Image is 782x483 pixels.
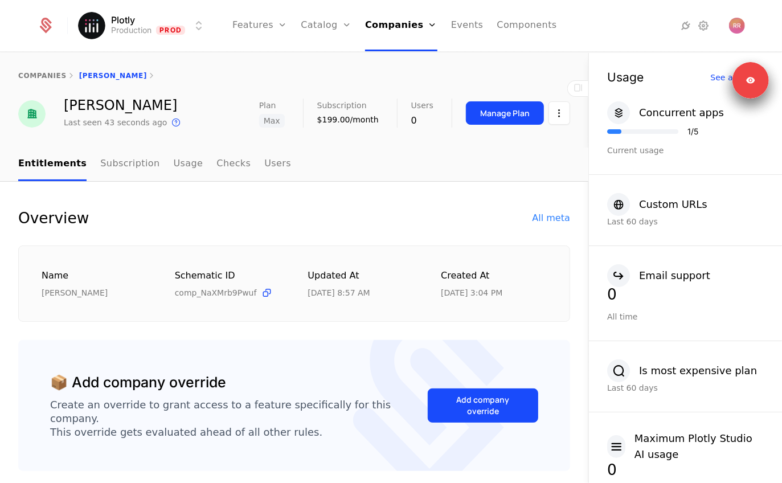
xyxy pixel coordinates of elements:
button: Custom URLs [607,193,707,216]
button: Concurrent apps [607,101,724,124]
span: Plan [259,101,276,109]
img: Plotly [78,12,105,39]
div: Create an override to grant access to a feature specifically for this company. This override gets... [50,398,428,439]
a: Entitlements [18,148,87,181]
ul: Choose Sub Page [18,148,291,181]
span: Subscription [317,101,367,109]
a: Users [264,148,291,181]
div: Schematic ID [175,269,281,283]
div: All meta [533,211,570,225]
div: See all usage [710,73,764,81]
div: All time [607,311,764,322]
div: 9/23/25, 8:57 AM [308,287,370,298]
a: Integrations [679,19,693,32]
div: 7/18/25, 3:04 PM [441,287,502,298]
div: Overview [18,209,89,227]
span: Max [259,114,285,128]
a: companies [18,72,67,80]
div: Add company override [442,394,524,417]
button: Select environment [81,13,206,38]
div: 1 / 5 [687,128,698,136]
a: Usage [174,148,203,181]
div: Email support [639,268,710,284]
div: 0 [411,114,433,128]
button: Select action [548,101,570,125]
div: Manage Plan [480,108,530,119]
div: Last 60 days [607,216,764,227]
div: Concurrent apps [639,105,724,121]
a: Checks [216,148,251,181]
button: Maximum Plotly Studio AI usage [607,431,764,462]
div: Name [42,269,148,283]
img: Robyn Rhodes [729,18,745,34]
div: Last 60 days [607,382,764,394]
div: [PERSON_NAME] [42,287,148,298]
span: Prod [156,26,185,35]
div: Custom URLs [639,197,707,212]
div: 0 [607,287,764,302]
span: Users [411,101,433,109]
div: $199.00/month [317,114,379,125]
div: Updated at [308,269,414,283]
span: comp_NaXMrb9Pwuf [175,287,257,298]
div: Is most expensive plan [639,363,757,379]
button: Add company override [428,388,538,423]
div: Last seen 43 seconds ago [64,117,167,128]
div: Production [111,24,152,36]
div: [PERSON_NAME] [64,99,183,112]
img: Christopher Parmer [18,100,46,128]
button: Manage Plan [466,101,544,125]
div: Current usage [607,145,764,156]
div: 📦 Add company override [50,372,226,394]
span: Plotly [111,15,135,24]
div: 0 [607,462,764,477]
a: Settings [697,19,711,32]
nav: Main [18,148,570,181]
button: Is most expensive plan [607,359,757,382]
button: Email support [607,264,710,287]
button: Open user button [729,18,745,34]
div: Usage [607,71,644,83]
a: Subscription [100,148,159,181]
div: Maximum Plotly Studio AI usage [634,431,764,462]
div: Created at [441,269,547,283]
